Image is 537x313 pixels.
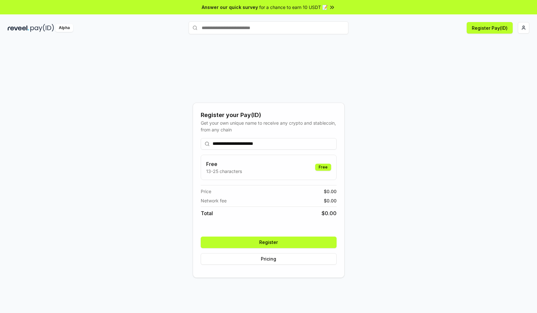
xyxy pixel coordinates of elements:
span: Total [201,209,213,217]
h3: Free [206,160,242,168]
span: Price [201,188,211,195]
div: Get your own unique name to receive any crypto and stablecoin, from any chain [201,120,337,133]
div: Free [315,164,331,171]
button: Pricing [201,253,337,265]
div: Alpha [55,24,73,32]
span: Network fee [201,197,227,204]
span: $ 0.00 [324,197,337,204]
span: Answer our quick survey [202,4,258,11]
span: $ 0.00 [322,209,337,217]
img: pay_id [30,24,54,32]
span: $ 0.00 [324,188,337,195]
span: for a chance to earn 10 USDT 📝 [259,4,328,11]
img: reveel_dark [8,24,29,32]
div: Register your Pay(ID) [201,111,337,120]
button: Register Pay(ID) [467,22,513,34]
button: Register [201,237,337,248]
p: 13-25 characters [206,168,242,175]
